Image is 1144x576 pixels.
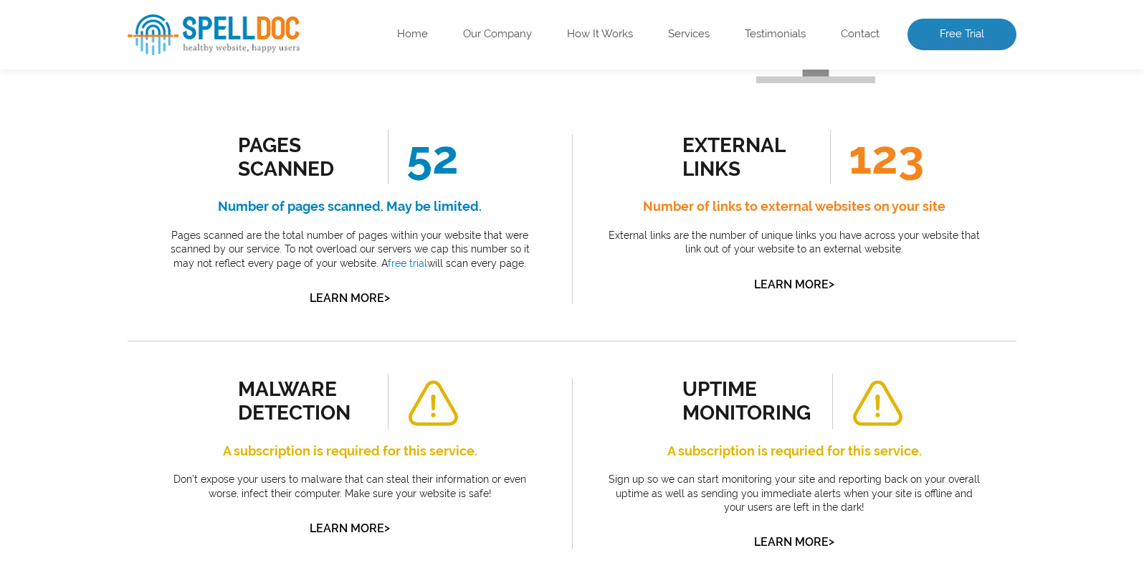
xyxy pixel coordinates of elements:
a: /shop/cbd-oils [204,46,275,57]
span: 123 [830,130,924,184]
a: Next [302,400,332,415]
td: fruityblueberriesberries [34,333,192,364]
h4: Number of links to external websites on your site [604,195,984,218]
span: en [166,77,176,87]
img: alert [851,380,904,427]
h4: Number of pages scanned. May be limited. [160,195,540,218]
span: it [177,110,183,120]
span: en [166,176,176,186]
span: > [384,288,390,308]
a: /shop/cbd-oils [204,277,275,288]
a: 10 [276,400,294,415]
a: /faq [204,112,225,123]
td: fruitsstrawberry [34,300,192,331]
a: Learn More> [310,521,390,535]
a: /shop/cbd-extract [204,244,292,255]
a: Services [668,27,710,42]
span: 52 [388,130,459,184]
span: it [177,44,183,54]
td: endocannabinoid [34,234,192,265]
a: 1 [85,400,97,415]
span: it [177,176,183,186]
div: external links [682,133,812,181]
span: en [166,209,176,219]
span: en [166,110,176,120]
a: Home [397,27,428,42]
h4: A subscription is requried for this service. [604,440,984,463]
span: en [166,308,176,318]
a: Our Company [463,27,532,42]
a: /shop/hashish-cbd/charas-cbd [204,178,336,189]
a: Contact [841,27,880,42]
span: > [829,274,834,294]
a: /shop/hashish-cbd/[GEOGRAPHIC_DATA]-cbd [204,145,336,156]
a: free trial [388,258,427,269]
a: /shop/weed/bubble-gum-cbd [204,310,336,321]
th: Error Word [34,1,192,34]
img: alert [406,380,459,427]
span: it [177,275,183,285]
span: it [177,242,183,252]
span: it [177,209,183,219]
a: Learn More> [754,278,834,291]
p: Don’t expose your users to malware that can steal their information or even worse, infect their c... [160,473,540,501]
span: en [166,341,176,351]
a: /shop/weed/blueberry-kush-cbd [204,343,336,354]
span: en [166,242,176,252]
div: malware detection [238,377,368,425]
td: donot [34,168,192,199]
a: 3 [127,400,139,415]
td: aresure [34,102,192,133]
a: 9 [254,400,267,415]
a: 6 [191,400,204,415]
img: SpellDoc [128,14,300,55]
h4: A subscription is required for this service. [160,440,540,463]
a: /faq [204,79,225,90]
span: it [177,143,183,153]
th: Website Page [194,1,346,34]
a: Free Trial [907,19,1016,50]
div: uptime monitoring [682,377,812,425]
a: How It Works [567,27,633,42]
span: it [177,77,183,87]
td: antiepilettici [34,69,192,100]
td: cannabinoidi [34,135,192,166]
a: 8 [233,400,246,415]
span: > [384,518,390,538]
td: dropshipping (3) [34,201,192,232]
p: Sign up so we can start monitoring your site and reporting back on your overall uptime as well as... [604,473,984,515]
a: Learn More> [754,535,834,549]
span: it [177,341,183,351]
td: alwaysconsult [34,36,192,67]
span: en [166,275,176,285]
p: External links are the number of unique links you have across your website that link out of your ... [604,229,984,257]
td: especiallyrecommended [34,267,192,298]
a: 2 [106,400,118,415]
span: en [166,143,176,153]
span: en [166,44,176,54]
p: Pages scanned are the total number of pages within your website that were scanned by our service.... [160,229,540,271]
a: 4 [148,400,161,415]
a: Learn More> [310,291,390,305]
span: > [829,532,834,552]
a: 7 [212,400,224,415]
a: Testimonials [745,27,806,42]
a: /legal-hemp-dealers [204,211,304,222]
div: Pages Scanned [238,133,368,181]
span: it [177,308,183,318]
a: 5 [169,400,182,415]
